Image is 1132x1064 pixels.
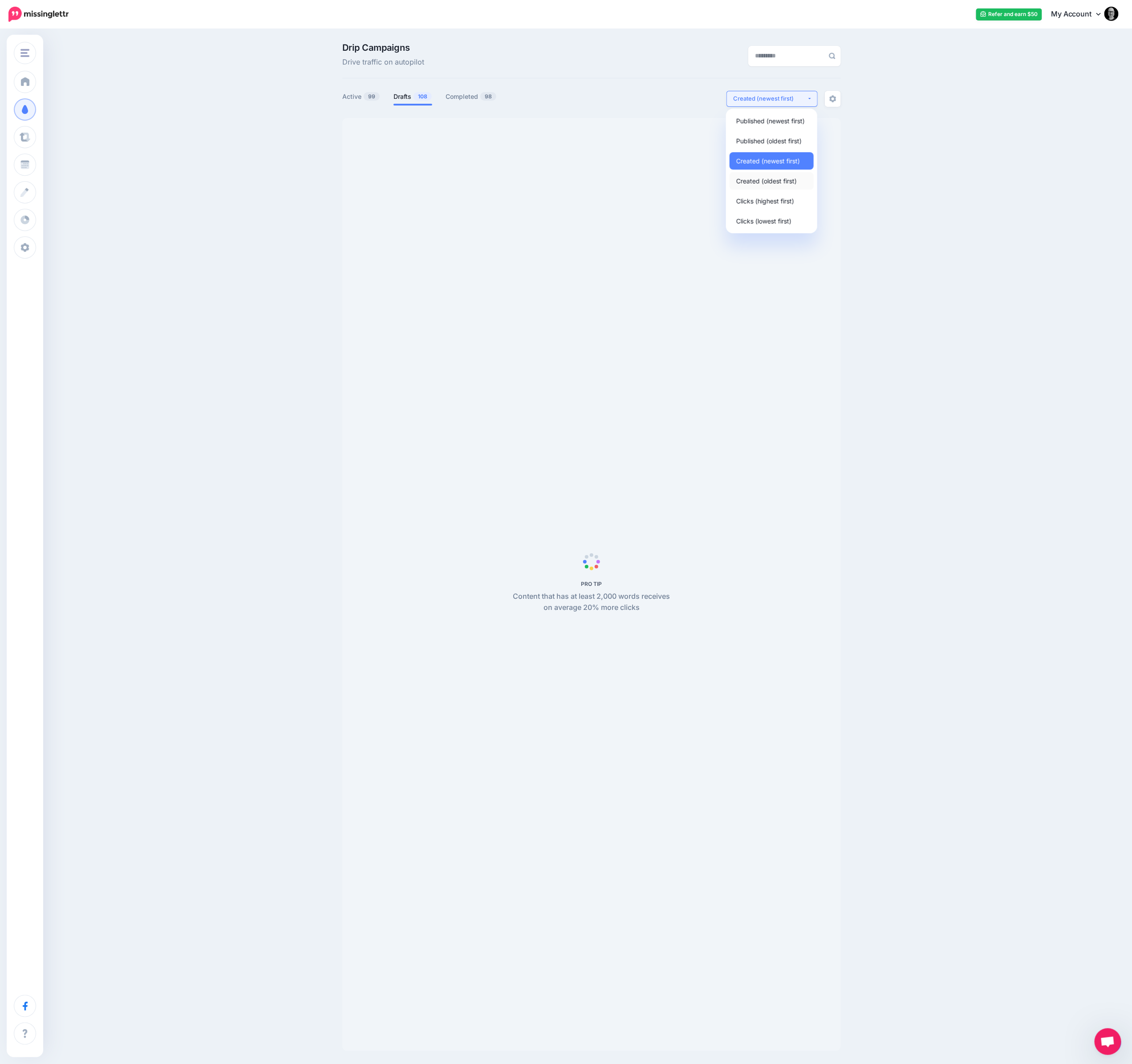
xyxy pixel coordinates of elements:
div: Created (newest first) [733,94,807,103]
span: 108 [414,92,432,101]
button: Created (newest first) [726,91,818,107]
a: Open chat [1095,1028,1121,1055]
a: Refer and earn $50 [976,8,1042,20]
a: My Account [1042,4,1119,25]
span: Created (newest first) [736,155,800,166]
span: Drip Campaigns [342,43,424,52]
a: Drafts108 [394,91,432,102]
span: Created (oldest first) [736,175,797,186]
img: Missinglettr [8,7,69,22]
span: 99 [364,92,380,101]
span: Clicks (lowest first) [736,215,791,226]
img: search-grey-6.png [829,53,836,59]
span: 98 [480,92,496,101]
span: Drive traffic on autopilot [342,57,424,68]
a: Active99 [342,91,380,102]
span: Clicks (highest first) [736,195,794,206]
span: Published (newest first) [736,115,805,126]
p: Content that has at least 2,000 words receives on average 20% more clicks [508,591,675,614]
img: menu.png [20,49,29,57]
span: Published (oldest first) [736,135,802,146]
h5: PRO TIP [508,581,675,587]
a: Completed98 [446,91,497,102]
img: settings-grey.png [829,95,836,102]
